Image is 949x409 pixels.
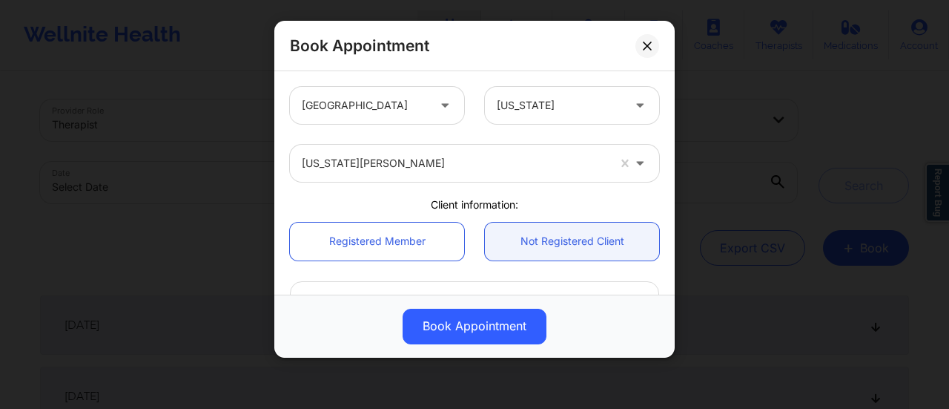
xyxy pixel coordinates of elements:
div: [US_STATE] [497,87,622,124]
button: Book Appointment [403,309,546,344]
div: Client information: [280,197,669,212]
div: [GEOGRAPHIC_DATA] [302,87,427,124]
a: Not Registered Client [485,223,659,261]
a: Registered Member [290,223,464,261]
h2: Book Appointment [290,36,429,56]
input: Enter Patient's Full Name [290,281,659,319]
div: [US_STATE][PERSON_NAME] [302,145,607,182]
